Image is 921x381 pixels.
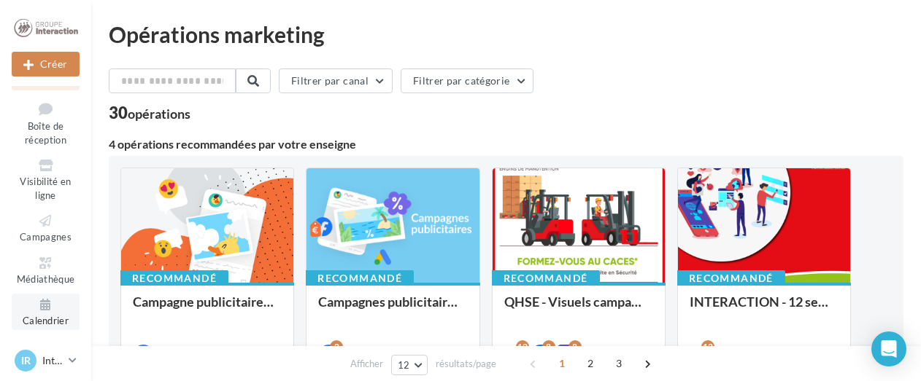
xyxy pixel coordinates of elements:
[21,353,31,368] span: IR
[401,68,533,93] button: Filtrer par catégorie
[871,331,906,366] div: Open Intercom Messenger
[12,347,80,374] a: IR Interaction [GEOGRAPHIC_DATA]
[391,355,428,375] button: 12
[492,270,600,286] div: Recommandé
[12,52,80,76] button: Créer
[607,352,631,375] span: 3
[550,352,574,375] span: 1
[436,357,496,371] span: résultats/page
[306,270,414,286] div: Recommandé
[120,270,228,286] div: Recommandé
[12,252,80,288] a: Médiathèque
[42,353,63,368] p: Interaction [GEOGRAPHIC_DATA]
[542,340,555,353] div: 8
[690,294,839,323] div: INTERACTION - 12 semaines de publication
[109,105,190,121] div: 30
[128,107,190,120] div: opérations
[12,52,80,76] div: Nouvelle campagne
[701,340,714,353] div: 12
[677,270,785,286] div: Recommandé
[504,294,653,323] div: QHSE - Visuels campagnes siège
[516,340,529,353] div: 12
[12,294,80,329] a: Calendrier
[23,315,69,326] span: Calendrier
[25,120,66,146] span: Boîte de réception
[12,210,80,246] a: Campagnes
[20,176,71,201] span: Visibilité en ligne
[133,294,282,323] div: Campagne publicitaire saisonniers
[318,294,467,323] div: Campagnes publicitaires
[20,231,72,243] span: Campagnes
[12,154,80,204] a: Visibilité en ligne
[109,23,903,45] div: Opérations marketing
[109,138,903,150] div: 4 opérations recommandées par votre enseigne
[398,359,410,371] span: 12
[330,340,343,353] div: 2
[569,340,582,353] div: 8
[350,357,383,371] span: Afficher
[579,352,602,375] span: 2
[279,68,393,93] button: Filtrer par canal
[12,96,80,149] a: Boîte de réception
[17,273,75,285] span: Médiathèque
